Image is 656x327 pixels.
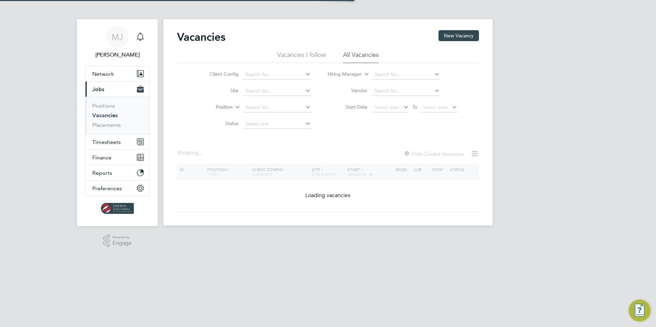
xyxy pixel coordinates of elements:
input: Search for... [243,86,311,96]
input: Search for... [372,70,440,80]
label: Client Config [199,71,238,77]
a: Vacancies [92,112,118,119]
label: Start Date [328,104,367,110]
button: Jobs [85,82,149,97]
img: spheresolutions-logo-retina.png [101,203,134,214]
span: Network [92,71,114,77]
span: Select date [423,104,448,110]
span: Preferences [92,185,122,192]
label: Position [193,104,233,111]
nav: Main navigation [77,19,158,226]
span: Finance [92,154,112,161]
label: Status [199,120,238,126]
li: Vacancies I follow [277,51,326,63]
span: Select date [375,104,399,110]
div: Jobs [85,97,149,134]
span: Jobs [92,86,104,93]
button: New Vacancy [438,30,479,41]
label: Hide Closed Vacancies [403,150,464,157]
button: Reports [85,165,149,180]
label: Hiring Manager [322,71,362,78]
span: MJ [112,33,123,41]
input: Search for... [372,86,440,96]
h2: Vacancies [177,30,225,44]
span: ... [198,149,202,156]
a: Go to home page [85,203,150,214]
button: Timesheets [85,134,149,149]
span: Mari Jones [85,51,150,59]
span: Reports [92,170,112,176]
a: Powered byEngage [103,234,132,247]
input: Select one [243,119,311,129]
span: Engage [113,240,132,246]
button: Finance [85,150,149,165]
div: Showing [177,149,204,157]
a: MJ[PERSON_NAME] [85,26,150,59]
input: Search for... [243,103,311,112]
button: Preferences [85,181,149,196]
span: Powered by [113,234,132,240]
button: Network [85,66,149,81]
input: Search for... [243,70,311,80]
a: Positions [92,102,115,109]
label: Vendor [328,87,367,94]
label: Site [199,87,238,94]
span: Timesheets [92,139,121,145]
button: Engage Resource Center [629,300,651,322]
a: Placements [92,122,121,128]
li: All Vacancies [343,51,379,63]
span: To [410,102,419,111]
